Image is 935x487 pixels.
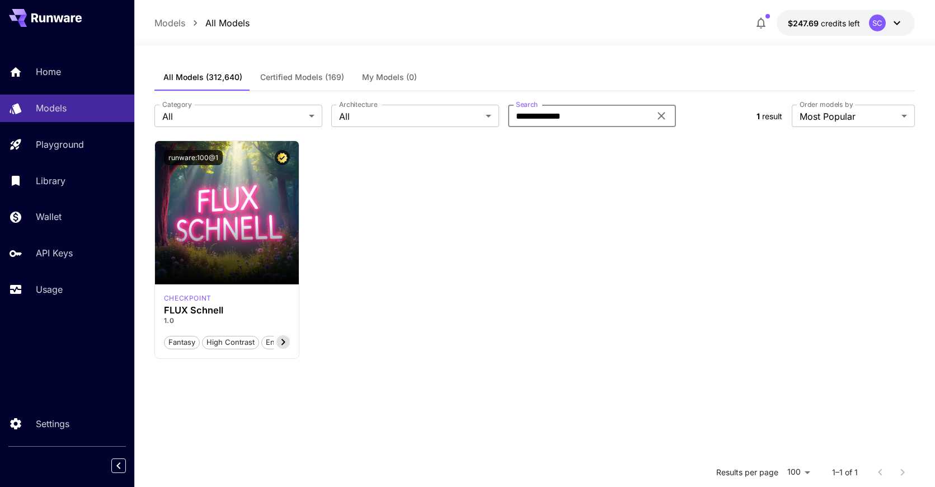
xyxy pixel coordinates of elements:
p: API Keys [36,246,73,260]
label: Search [516,100,538,109]
span: Certified Models (169) [260,72,344,82]
label: Category [162,100,192,109]
p: Playground [36,138,84,151]
span: credits left [821,18,860,28]
div: Collapse sidebar [120,456,134,476]
span: $247.69 [788,18,821,28]
button: $247.6912SC [777,10,915,36]
div: $247.6912 [788,17,860,29]
span: All [162,110,304,123]
p: Home [36,65,61,78]
nav: breadcrumb [154,16,250,30]
p: Usage [36,283,63,296]
p: Wallet [36,210,62,223]
button: runware:100@1 [164,150,223,165]
span: High Contrast [203,337,259,348]
label: Order models by [800,100,853,109]
span: result [762,111,782,121]
p: 1–1 of 1 [832,467,858,478]
p: Library [36,174,65,188]
span: All Models (312,640) [163,72,242,82]
a: Models [154,16,185,30]
p: 1.0 [164,316,290,326]
div: SC [869,15,886,31]
span: All [339,110,481,123]
div: 100 [783,464,814,480]
span: Fantasy [165,337,199,348]
span: Environment [262,337,313,348]
span: My Models (0) [362,72,417,82]
div: FLUX.1 S [164,293,212,303]
button: Collapse sidebar [111,458,126,473]
button: Certified Model – Vetted for best performance and includes a commercial license. [275,150,290,165]
span: Most Popular [800,110,897,123]
button: Fantasy [164,335,200,349]
label: Architecture [339,100,377,109]
p: Results per page [716,467,778,478]
p: checkpoint [164,293,212,303]
a: All Models [205,16,250,30]
p: Settings [36,417,69,430]
button: Environment [261,335,314,349]
h3: FLUX Schnell [164,305,290,316]
span: 1 [757,111,760,121]
button: High Contrast [202,335,259,349]
p: Models [36,101,67,115]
